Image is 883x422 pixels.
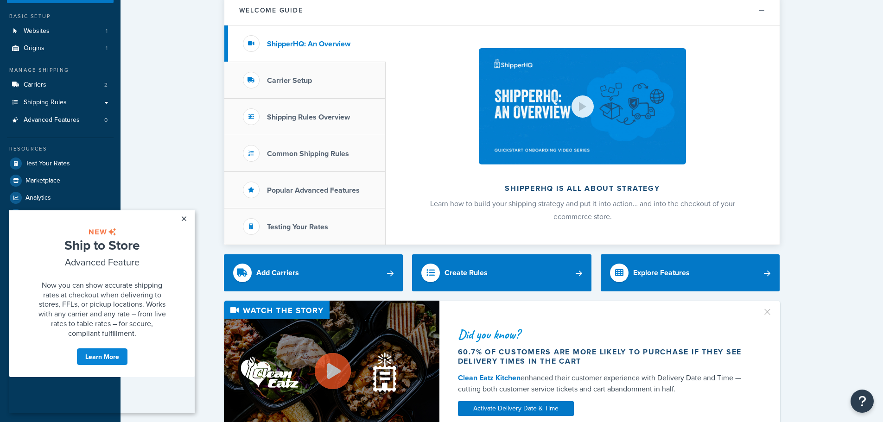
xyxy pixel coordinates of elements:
img: ShipperHQ is all about strategy [479,48,686,164]
li: Advanced Features [7,112,114,129]
a: Add Carriers [224,254,403,291]
a: Origins1 [7,40,114,57]
li: Origins [7,40,114,57]
span: Analytics [25,194,51,202]
h3: Testing Your Rates [267,223,328,231]
span: Learn how to build your shipping strategy and put it into action… and into the checkout of your e... [430,198,735,222]
a: Clean Eatz Kitchen [458,372,521,383]
a: Test Your Rates [7,155,114,172]
a: Advanced Features0 [7,112,114,129]
h2: ShipperHQ is all about strategy [410,184,755,193]
li: Carriers [7,76,114,94]
h3: Shipping Rules Overview [267,113,350,121]
a: Activate Delivery Date & Time [458,401,574,416]
div: Did you know? [458,328,751,341]
div: Explore Features [633,266,690,279]
h3: ShipperHQ: An Overview [267,40,350,48]
a: Carriers2 [7,76,114,94]
button: Open Resource Center [851,390,874,413]
a: Explore Features [601,254,780,291]
a: Create Rules [412,254,591,291]
span: 2 [104,81,108,89]
a: Learn More [67,138,119,155]
div: Resources [7,145,114,153]
div: Basic Setup [7,13,114,20]
a: Help Docs [7,207,114,223]
span: 1 [106,27,108,35]
span: 0 [104,116,108,124]
span: Now you can show accurate shipping rates at checkout when delivering to stores, FFLs, or pickup l... [29,69,157,128]
h2: Welcome Guide [239,7,303,14]
a: Analytics [7,189,114,206]
span: 1 [106,44,108,52]
span: Origins [24,44,44,52]
a: Websites1 [7,23,114,40]
h3: Carrier Setup [267,76,312,85]
span: Marketplace [25,177,60,185]
div: Add Carriers [256,266,299,279]
div: enhanced their customer experience with Delivery Date and Time — cutting both customer service ti... [458,372,751,395]
h3: Popular Advanced Features [267,186,360,195]
a: Marketplace [7,172,114,189]
a: Shipping Rules [7,94,114,111]
span: Ship to Store [55,25,130,44]
span: Shipping Rules [24,99,67,107]
h3: Common Shipping Rules [267,150,349,158]
span: Carriers [24,81,46,89]
span: Advanced Features [24,116,80,124]
span: Websites [24,27,50,35]
div: Create Rules [445,266,488,279]
div: Manage Shipping [7,66,114,74]
li: Websites [7,23,114,40]
span: Advanced Feature [56,45,130,58]
div: 60.7% of customers are more likely to purchase if they see delivery times in the cart [458,347,751,366]
span: Test Your Rates [25,160,70,168]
